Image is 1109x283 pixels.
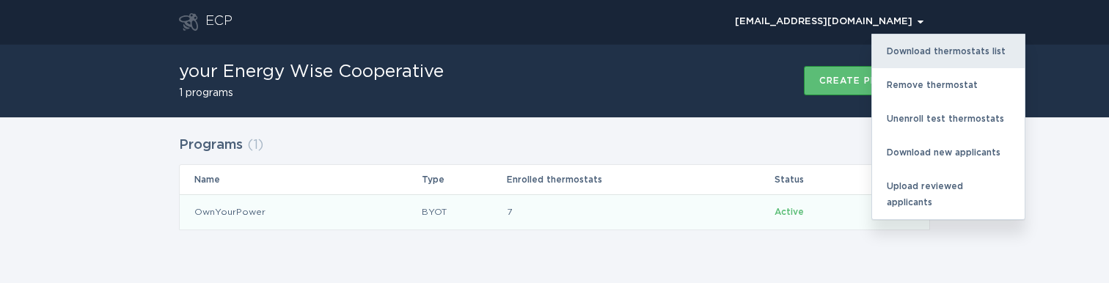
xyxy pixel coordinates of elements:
[735,18,923,26] div: [EMAIL_ADDRESS][DOMAIN_NAME]
[421,194,506,229] td: BYOT
[180,165,421,194] th: Name
[179,88,444,98] h2: 1 programs
[179,13,198,31] button: Go to dashboard
[872,68,1025,102] div: Remove thermostat
[872,102,1025,136] div: Unenroll test thermostats
[180,194,929,229] tr: a476e6dd558c472d8a848c464ae5f3c6
[819,76,915,85] div: Create program
[804,66,930,95] button: Create program
[180,194,421,229] td: OwnYourPower
[872,169,1025,219] div: Upload reviewed applicants
[728,11,930,33] div: Popover menu
[205,13,233,31] div: ECP
[872,34,1025,68] div: Download thermostats list
[421,165,506,194] th: Type
[180,165,929,194] tr: Table Headers
[775,207,804,216] span: Active
[179,63,444,81] h1: your Energy Wise Cooperative
[872,136,1025,169] div: Download new applicants
[728,11,930,33] button: Open user account details
[774,165,871,194] th: Status
[247,139,263,152] span: ( 1 )
[506,194,774,229] td: 7
[506,165,774,194] th: Enrolled thermostats
[179,132,243,158] h2: Programs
